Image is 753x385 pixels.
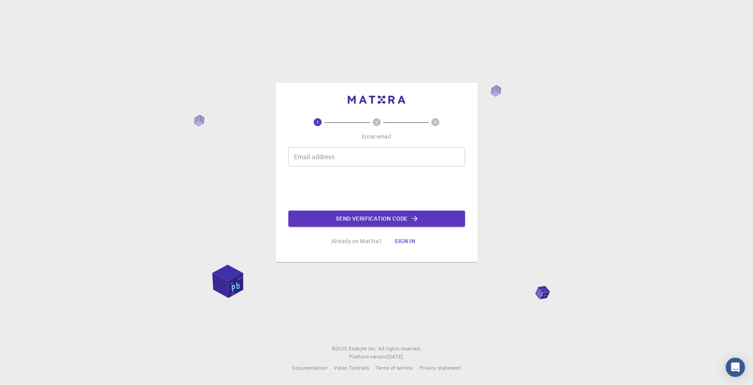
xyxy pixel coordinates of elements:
[349,353,387,361] span: Platform version
[331,237,382,245] p: Already on Mat3ra?
[332,345,349,353] span: © 2025
[375,364,412,372] a: Terms of service
[334,364,369,372] a: Video Tutorials
[419,364,461,372] a: Privacy statement
[316,173,438,204] iframe: reCAPTCHA
[292,364,327,372] a: Documentation
[349,345,377,352] span: Exabyte Inc.
[419,365,461,371] span: Privacy statement
[387,353,404,361] a: [DATE].
[434,119,437,125] text: 3
[378,345,421,353] span: All rights reserved.
[292,365,327,371] span: Documentation
[388,233,422,249] button: Sign in
[349,345,377,353] a: Exabyte Inc.
[387,353,404,360] span: [DATE] .
[316,119,319,125] text: 1
[334,365,369,371] span: Video Tutorials
[375,365,412,371] span: Terms of service
[375,119,378,125] text: 2
[362,133,391,141] p: Enter email
[288,211,465,227] button: Send verification code
[726,358,745,377] div: Open Intercom Messenger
